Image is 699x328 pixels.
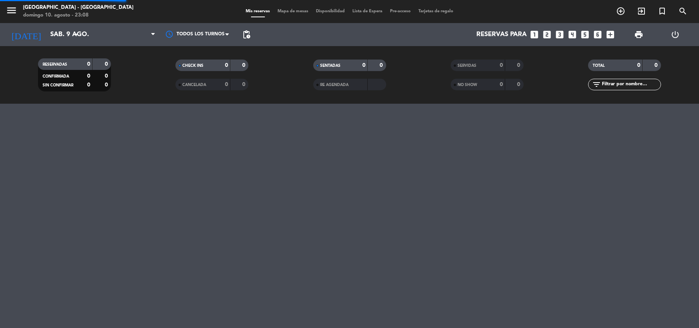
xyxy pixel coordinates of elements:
[225,82,228,87] strong: 0
[555,30,565,40] i: looks_3
[182,64,203,68] span: CHECK INS
[242,82,247,87] strong: 0
[658,7,667,16] i: turned_in_not
[6,5,17,16] i: menu
[415,9,457,13] span: Tarjetas de regalo
[580,30,590,40] i: looks_5
[23,12,134,19] div: domingo 10. agosto - 23:08
[6,5,17,19] button: menu
[380,63,384,68] strong: 0
[274,9,312,13] span: Mapa de mesas
[593,64,605,68] span: TOTAL
[182,83,206,87] span: CANCELADA
[476,31,527,38] span: Reservas para
[105,82,109,88] strong: 0
[567,30,577,40] i: looks_4
[657,23,693,46] div: LOG OUT
[312,9,349,13] span: Disponibilidad
[225,63,228,68] strong: 0
[517,63,522,68] strong: 0
[105,61,109,67] strong: 0
[320,83,349,87] span: RE AGENDADA
[87,82,90,88] strong: 0
[87,73,90,79] strong: 0
[87,61,90,67] strong: 0
[500,82,503,87] strong: 0
[23,4,134,12] div: [GEOGRAPHIC_DATA] - [GEOGRAPHIC_DATA]
[43,83,73,87] span: SIN CONFIRMAR
[654,63,659,68] strong: 0
[634,30,643,39] span: print
[320,64,340,68] span: SENTADAS
[500,63,503,68] strong: 0
[637,7,646,16] i: exit_to_app
[637,63,640,68] strong: 0
[242,30,251,39] span: pending_actions
[678,7,687,16] i: search
[362,63,365,68] strong: 0
[601,80,661,89] input: Filtrar por nombre...
[605,30,615,40] i: add_box
[671,30,680,39] i: power_settings_new
[43,63,67,66] span: RESERVADAS
[593,30,603,40] i: looks_6
[542,30,552,40] i: looks_two
[242,63,247,68] strong: 0
[592,80,601,89] i: filter_list
[458,64,476,68] span: SERVIDAS
[616,7,625,16] i: add_circle_outline
[458,83,477,87] span: NO SHOW
[6,26,46,43] i: [DATE]
[71,30,81,39] i: arrow_drop_down
[43,75,69,78] span: CONFIRMADA
[517,82,522,87] strong: 0
[386,9,415,13] span: Pre-acceso
[529,30,539,40] i: looks_one
[242,9,274,13] span: Mis reservas
[105,73,109,79] strong: 0
[349,9,386,13] span: Lista de Espera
